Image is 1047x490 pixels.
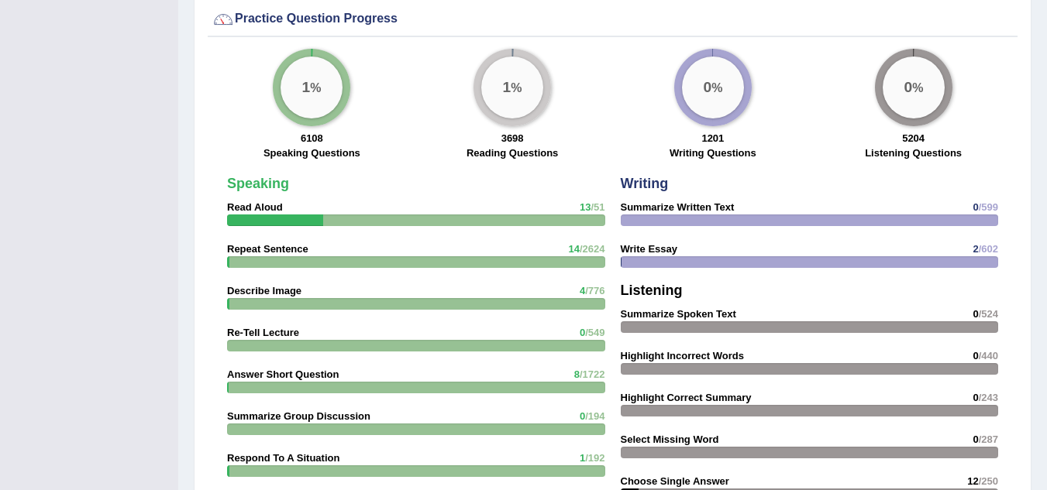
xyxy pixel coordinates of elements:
[621,201,735,213] strong: Summarize Written Text
[682,57,744,118] div: %
[973,243,978,255] span: 2
[227,285,301,296] strong: Describe Image
[621,433,719,445] strong: Select Missing Word
[670,146,756,160] label: Writing Questions
[621,283,683,298] strong: Listening
[227,452,339,464] strong: Respond To A Situation
[621,350,744,362] strong: Highlight Incorrect Words
[973,350,978,362] span: 0
[979,350,998,362] span: /440
[979,201,998,213] span: /599
[580,327,585,338] span: 0
[883,57,945,118] div: %
[281,57,343,118] div: %
[973,392,978,403] span: 0
[227,243,308,255] strong: Repeat Sentence
[227,327,299,338] strong: Re-Tell Lecture
[580,452,585,464] span: 1
[979,243,998,255] span: /602
[501,132,524,144] strong: 3698
[621,308,736,320] strong: Summarize Spoken Text
[481,57,543,118] div: %
[580,410,585,422] span: 0
[621,243,677,255] strong: Write Essay
[227,201,283,213] strong: Read Aloud
[568,243,579,255] span: 14
[703,79,711,96] big: 0
[979,392,998,403] span: /243
[979,475,998,487] span: /250
[301,132,323,144] strong: 6108
[591,201,604,213] span: /51
[701,132,724,144] strong: 1201
[263,146,360,160] label: Speaking Questions
[227,410,370,422] strong: Summarize Group Discussion
[503,79,511,96] big: 1
[979,308,998,320] span: /524
[580,201,591,213] span: 13
[585,452,604,464] span: /192
[621,475,729,487] strong: Choose Single Answer
[902,132,925,144] strong: 5204
[467,146,558,160] label: Reading Questions
[302,79,311,96] big: 1
[621,176,669,191] strong: Writing
[973,433,978,445] span: 0
[574,368,580,380] span: 8
[973,201,978,213] span: 0
[212,8,1014,31] div: Practice Question Progress
[227,176,289,191] strong: Speaking
[973,308,978,320] span: 0
[904,79,912,96] big: 0
[585,410,604,422] span: /194
[865,146,962,160] label: Listening Questions
[580,243,605,255] span: /2624
[585,327,604,338] span: /549
[580,285,585,296] span: 4
[227,368,339,380] strong: Answer Short Question
[580,368,605,380] span: /1722
[585,285,604,296] span: /776
[979,433,998,445] span: /287
[621,392,752,403] strong: Highlight Correct Summary
[967,475,978,487] span: 12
